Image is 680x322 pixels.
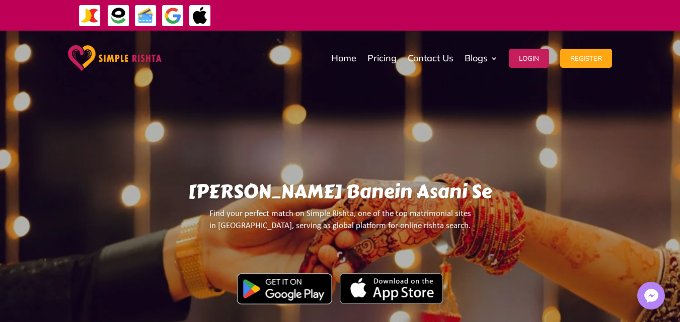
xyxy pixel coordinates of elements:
[189,5,211,27] img: ApplePay-icon
[134,5,157,27] img: Credit Cards
[560,33,612,83] a: Register
[509,49,549,68] button: Login
[641,286,661,306] img: Messenger
[162,5,184,27] img: GooglePay-icon
[465,33,498,83] a: Blogs
[237,273,332,304] img: Google Play
[89,180,591,208] h1: [PERSON_NAME] Banein Asani Se
[331,33,356,83] a: Home
[367,33,397,83] a: Pricing
[107,5,130,27] img: EasyPaisa-icon
[509,33,549,83] a: Login
[89,208,591,241] p: Find your perfect match on Simple Rishta, one of the top matrimonial sites in [GEOGRAPHIC_DATA], ...
[560,49,612,68] button: Register
[79,5,101,27] img: JazzCash-icon
[408,33,454,83] a: Contact Us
